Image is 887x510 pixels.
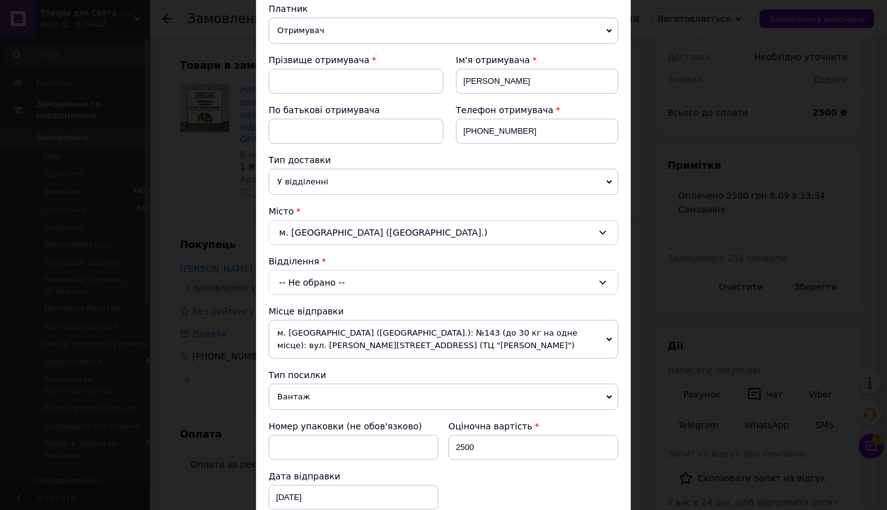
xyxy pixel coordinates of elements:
[269,470,439,482] div: Дата відправки
[269,155,331,165] span: Тип доставки
[269,55,370,65] span: Прізвище отримувача
[269,255,618,267] div: Відділення
[456,119,618,144] input: +380
[269,169,618,195] span: У відділенні
[269,420,439,432] div: Номер упаковки (не обов'язково)
[269,306,344,316] span: Місце відправки
[456,105,553,115] span: Телефон отримувача
[269,105,380,115] span: По батькові отримувача
[269,320,618,359] span: м. [GEOGRAPHIC_DATA] ([GEOGRAPHIC_DATA].): №143 (до 30 кг на одне місце): вул. [PERSON_NAME][STRE...
[456,55,530,65] span: Ім'я отримувача
[269,17,618,44] span: Отримувач
[448,420,618,432] div: Оціночна вартість
[269,220,618,245] div: м. [GEOGRAPHIC_DATA] ([GEOGRAPHIC_DATA].)
[269,270,618,295] div: -- Не обрано --
[269,384,618,410] span: Вантаж
[269,370,326,380] span: Тип посилки
[269,205,618,217] div: Місто
[269,4,308,14] span: Платник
